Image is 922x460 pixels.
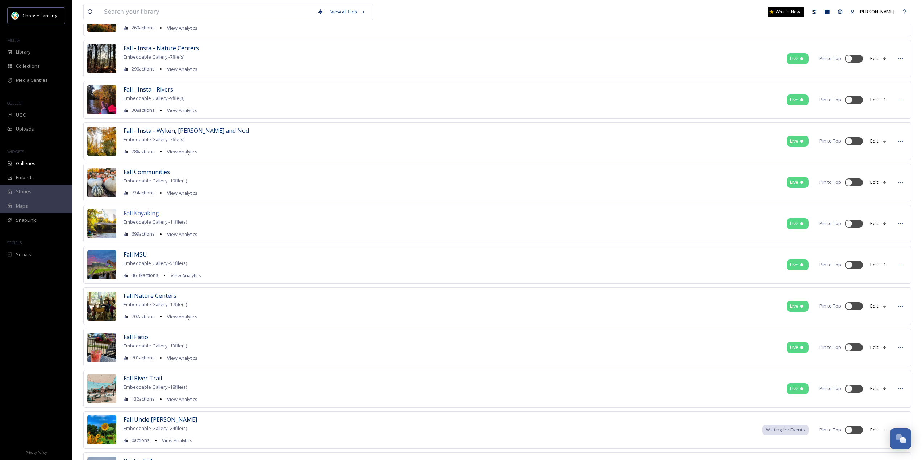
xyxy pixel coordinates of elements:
[7,240,22,245] span: SOCIALS
[16,63,40,69] span: Collections
[163,106,197,115] a: View Analytics
[163,312,197,321] a: View Analytics
[163,354,197,362] a: View Analytics
[124,384,187,390] span: Embeddable Gallery - 18 file(s)
[132,437,150,444] span: 0 actions
[167,25,197,31] span: View Analytics
[167,355,197,361] span: View Analytics
[132,148,155,155] span: 286 actions
[87,292,116,321] img: 3217756c-f12c-42b4-936e-044f84d5bed0.jpg
[790,344,798,351] span: Live
[132,231,155,237] span: 699 actions
[132,24,155,31] span: 269 actions
[327,5,369,19] a: View all files
[124,127,249,135] span: Fall - Insta - Wyken, [PERSON_NAME] and Nod
[167,107,197,114] span: View Analytics
[819,55,841,62] span: Pin to Top
[124,85,173,93] span: Fall - Insta - Rivers
[867,51,890,66] button: Edit
[124,292,176,300] span: Fall Nature Centers
[867,93,890,107] button: Edit
[867,258,890,272] button: Edit
[790,385,798,392] span: Live
[87,333,116,362] img: 11fc3096-4a07-431b-acc8-9699dc769eda.jpg
[167,313,197,320] span: View Analytics
[7,37,20,43] span: MEDIA
[819,179,841,186] span: Pin to Top
[167,271,201,280] a: View Analytics
[16,174,34,181] span: Embeds
[790,261,798,268] span: Live
[124,425,187,431] span: Embeddable Gallery - 24 file(s)
[124,415,197,423] span: Fall Uncle [PERSON_NAME]
[22,12,57,19] span: Choose Lansing
[167,66,197,72] span: View Analytics
[16,188,32,195] span: Stories
[790,303,798,309] span: Live
[167,231,197,237] span: View Analytics
[167,190,197,196] span: View Analytics
[87,250,116,279] img: 9fabebbd-168e-4b7b-ad1c-b0ba5653a038.jpg
[132,189,155,196] span: 734 actions
[16,160,36,167] span: Galleries
[819,261,841,268] span: Pin to Top
[819,426,841,433] span: Pin to Top
[124,333,148,341] span: Fall Patio
[124,250,147,258] span: Fall MSU
[12,12,19,19] img: logo.jpeg
[768,7,804,17] a: What's New
[867,381,890,396] button: Edit
[124,260,187,266] span: Embeddable Gallery - 51 file(s)
[16,217,36,224] span: SnapLink
[26,448,47,456] a: Privacy Policy
[132,272,158,279] span: 46.3k actions
[124,54,184,60] span: Embeddable Gallery - 7 file(s)
[87,127,116,156] img: 3e95be01-9579-4eee-8c6d-3435e41a3be7.jpg
[132,396,155,402] span: 132 actions
[167,396,197,402] span: View Analytics
[819,220,841,227] span: Pin to Top
[766,426,805,433] span: Waiting for Events
[132,107,155,114] span: 308 actions
[16,251,31,258] span: Socials
[124,209,159,217] span: Fall Kayaking
[819,96,841,103] span: Pin to Top
[162,437,192,444] span: View Analytics
[132,313,155,320] span: 702 actions
[867,175,890,189] button: Edit
[124,219,187,225] span: Embeddable Gallery - 11 file(s)
[167,148,197,155] span: View Analytics
[16,126,34,132] span: Uploads
[819,385,841,392] span: Pin to Top
[124,44,199,52] span: Fall - Insta - Nature Centers
[100,4,314,20] input: Search your library
[124,95,184,101] span: Embeddable Gallery - 9 file(s)
[132,354,155,361] span: 701 actions
[790,96,798,103] span: Live
[867,299,890,313] button: Edit
[124,374,162,382] span: Fall River Trail
[158,436,192,445] a: View Analytics
[87,209,116,238] img: 3d3af0f1-daf9-42b1-911f-5ed9930edd26.jpg
[26,450,47,455] span: Privacy Policy
[16,77,48,84] span: Media Centres
[819,344,841,351] span: Pin to Top
[87,415,116,444] img: ceaf6cb2-af2a-4ef5-a9fc-a18f17f0f1d4.jpg
[790,179,798,186] span: Live
[124,168,170,176] span: Fall Communities
[124,342,187,349] span: Embeddable Gallery - 13 file(s)
[171,272,201,279] span: View Analytics
[819,138,841,144] span: Pin to Top
[132,66,155,72] span: 290 actions
[867,216,890,231] button: Edit
[87,374,116,403] img: ebd3d203-bb35-4be1-b915-9a8c0aae8e60.jpg
[867,134,890,148] button: Edit
[163,395,197,404] a: View Analytics
[87,85,116,114] img: 034e64dd-8ed7-4e30-87fc-28de29592788.jpg
[163,230,197,239] a: View Analytics
[7,100,23,106] span: COLLECT
[163,24,197,32] a: View Analytics
[87,168,116,197] img: 2af6bcc3-696a-4cfd-b706-df13c67ae9be.jpg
